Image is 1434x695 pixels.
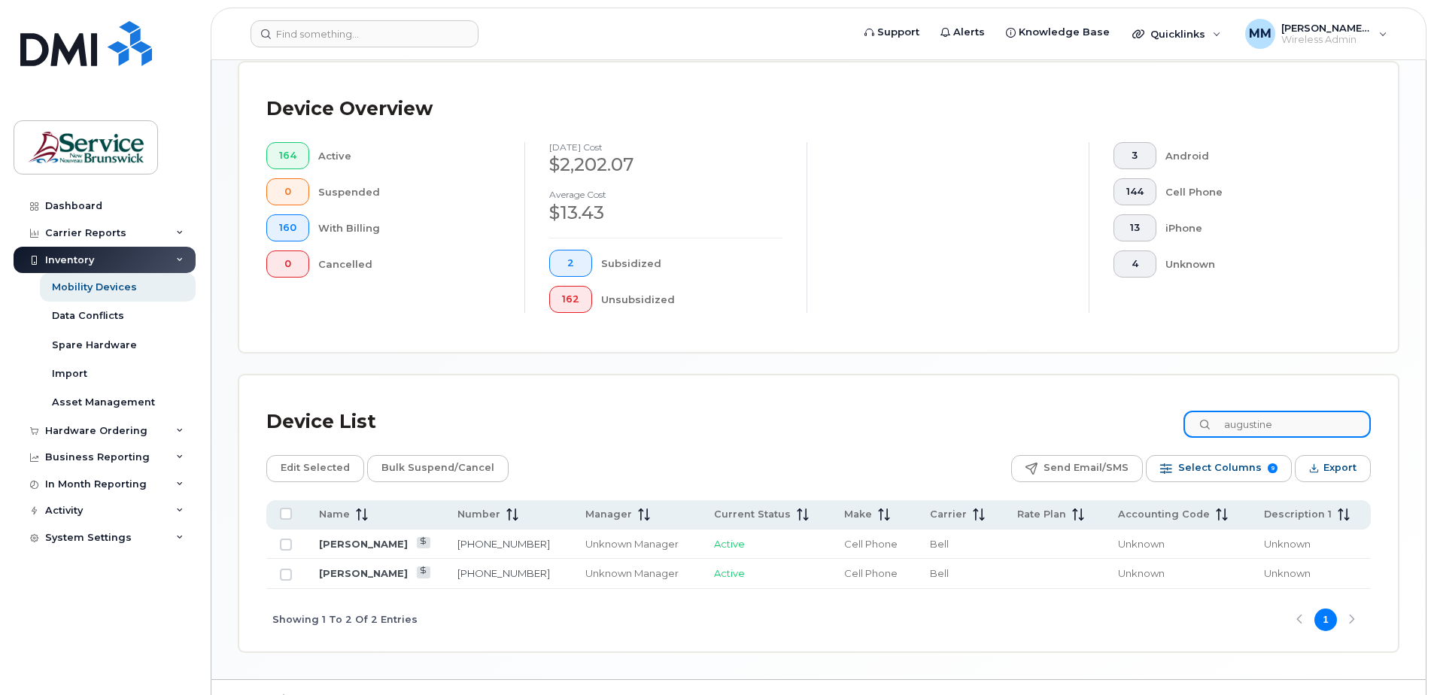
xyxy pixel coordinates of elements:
span: Showing 1 To 2 Of 2 Entries [272,609,418,631]
div: Subsidized [601,250,783,277]
div: iPhone [1165,214,1347,241]
span: Edit Selected [281,457,350,479]
span: 9 [1268,463,1278,473]
a: [PHONE_NUMBER] [457,567,550,579]
div: Unknown Manager [585,566,687,581]
span: MM [1249,25,1271,43]
span: Cell Phone [844,567,898,579]
a: Support [854,17,930,47]
span: 13 [1126,222,1144,234]
span: Send Email/SMS [1044,457,1129,479]
a: [PERSON_NAME] [319,567,408,579]
span: Bell [930,567,949,579]
a: [PERSON_NAME] [319,538,408,550]
span: Unknown [1264,538,1311,550]
button: Send Email/SMS [1011,455,1143,482]
div: Device List [266,402,376,442]
span: 162 [562,293,579,305]
span: 160 [279,222,296,234]
span: Description 1 [1264,508,1332,521]
span: 2 [562,257,579,269]
span: 4 [1126,258,1144,270]
button: 164 [266,142,309,169]
span: Cell Phone [844,538,898,550]
span: Name [319,508,350,521]
span: Current Status [714,508,791,521]
button: Bulk Suspend/Cancel [367,455,509,482]
button: 2 [549,250,592,277]
span: Quicklinks [1150,28,1205,40]
span: Number [457,508,500,521]
a: [PHONE_NUMBER] [457,538,550,550]
a: View Last Bill [417,537,431,548]
div: With Billing [318,214,501,241]
span: Alerts [953,25,985,40]
button: 3 [1113,142,1156,169]
div: Suspended [318,178,501,205]
button: Export [1295,455,1371,482]
div: Cancelled [318,250,501,278]
span: Make [844,508,872,521]
button: 144 [1113,178,1156,205]
span: Export [1323,457,1357,479]
span: Carrier [930,508,967,521]
span: 0 [279,186,296,198]
span: Bell [930,538,949,550]
span: 144 [1126,186,1144,198]
div: $13.43 [549,200,782,226]
span: Active [714,567,745,579]
span: Manager [585,508,632,521]
button: Page 1 [1314,609,1337,631]
div: Active [318,142,501,169]
div: Cell Phone [1165,178,1347,205]
span: Unknown [1118,567,1165,579]
span: 3 [1126,150,1144,162]
div: McEachern, Melissa (ASD-E) [1235,19,1398,49]
span: Active [714,538,745,550]
input: Search Device List ... [1183,411,1371,438]
div: Android [1165,142,1347,169]
span: Knowledge Base [1019,25,1110,40]
a: View Last Bill [417,566,431,578]
button: 4 [1113,250,1156,278]
button: 162 [549,286,592,313]
div: Unknown [1165,250,1347,278]
div: Device Overview [266,90,433,129]
div: Unknown Manager [585,537,687,551]
span: 164 [279,150,296,162]
span: [PERSON_NAME] (ASD-E) [1281,22,1372,34]
span: 0 [279,258,296,270]
button: Select Columns 9 [1146,455,1292,482]
button: 0 [266,250,309,278]
span: Support [877,25,919,40]
span: Select Columns [1178,457,1262,479]
span: Unknown [1264,567,1311,579]
span: Unknown [1118,538,1165,550]
button: 13 [1113,214,1156,241]
button: 160 [266,214,309,241]
button: 0 [266,178,309,205]
span: Rate Plan [1017,508,1066,521]
span: Wireless Admin [1281,34,1372,46]
h4: [DATE] cost [549,142,782,152]
a: Alerts [930,17,995,47]
a: Knowledge Base [995,17,1120,47]
span: Accounting Code [1118,508,1210,521]
div: Quicklinks [1122,19,1232,49]
span: Bulk Suspend/Cancel [381,457,494,479]
div: Unsubsidized [601,286,783,313]
h4: Average cost [549,190,782,199]
button: Edit Selected [266,455,364,482]
input: Find something... [251,20,479,47]
div: $2,202.07 [549,152,782,178]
